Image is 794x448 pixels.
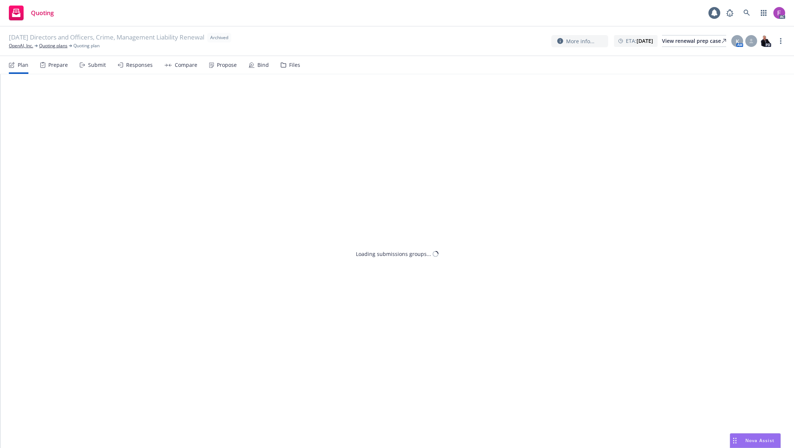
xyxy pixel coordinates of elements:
[739,6,754,20] a: Search
[736,37,739,45] span: K
[662,35,726,47] a: View renewal prep case
[356,250,431,258] div: Loading submissions groups...
[756,6,771,20] a: Switch app
[18,62,28,68] div: Plan
[722,6,737,20] a: Report a Bug
[6,3,57,23] a: Quoting
[175,62,197,68] div: Compare
[88,62,106,68] div: Submit
[48,62,68,68] div: Prepare
[773,7,785,19] img: photo
[210,34,228,41] span: Archived
[31,10,54,16] span: Quoting
[566,37,594,45] span: More info...
[759,35,771,47] img: photo
[289,62,300,68] div: Files
[662,35,726,47] div: View renewal prep case
[9,42,33,49] a: OpenAI, Inc.
[73,42,100,49] span: Quoting plan
[730,434,739,448] div: Drag to move
[39,42,67,49] a: Quoting plans
[776,37,785,45] a: more
[126,62,153,68] div: Responses
[730,433,781,448] button: Nova Assist
[745,437,774,444] span: Nova Assist
[9,33,204,42] span: [DATE] Directors and Officers, Crime, Management Liability Renewal
[637,37,653,44] strong: [DATE]
[551,35,608,47] button: More info...
[217,62,237,68] div: Propose
[257,62,269,68] div: Bind
[626,37,653,45] span: ETA :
